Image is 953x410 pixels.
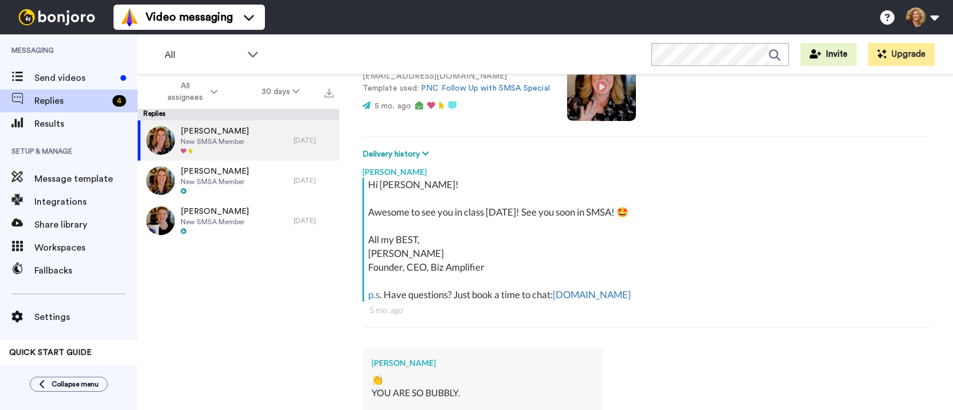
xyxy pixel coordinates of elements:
[294,136,334,145] div: [DATE]
[52,380,99,389] span: Collapse menu
[181,217,249,227] span: New SMSA Member
[181,177,249,186] span: New SMSA Member
[240,81,322,102] button: 30 days
[146,126,175,155] img: e851ebf9-4457-4502-9836-916f6cb29fce-thumb.jpg
[362,161,930,178] div: [PERSON_NAME]
[372,357,593,369] div: [PERSON_NAME]
[140,76,240,108] button: All assignees
[372,373,593,386] div: 👏
[30,377,108,392] button: Collapse menu
[138,120,339,161] a: [PERSON_NAME]New SMSA Member[DATE]
[369,304,923,316] div: 5 mo. ago
[34,218,138,232] span: Share library
[112,95,126,107] div: 4
[34,117,138,131] span: Results
[146,166,175,195] img: c3922ee9-56b4-4c2e-a0a6-38e6d604b670-thumb.jpg
[181,206,249,217] span: [PERSON_NAME]
[800,43,857,66] button: Invite
[120,8,139,26] img: vm-color.svg
[181,166,249,177] span: [PERSON_NAME]
[362,71,550,95] p: [EMAIL_ADDRESS][DOMAIN_NAME] Template used:
[321,83,337,100] button: Export all results that match these filters now.
[181,137,249,146] span: New SMSA Member
[146,206,175,235] img: a8309039-226b-4d31-a94d-9d59896e70c5-thumb.jpg
[9,349,92,357] span: QUICK START GUIDE
[162,80,208,103] span: All assignees
[138,109,339,120] div: Replies
[294,216,334,225] div: [DATE]
[374,102,411,110] span: 5 mo. ago
[34,310,138,324] span: Settings
[165,48,241,62] span: All
[146,9,233,25] span: Video messaging
[34,172,138,186] span: Message template
[14,9,100,25] img: bj-logo-header-white.svg
[553,288,631,300] a: [DOMAIN_NAME]
[34,264,138,278] span: Fallbacks
[138,201,339,241] a: [PERSON_NAME]New SMSA Member[DATE]
[34,241,138,255] span: Workspaces
[34,71,116,85] span: Send videos
[34,94,108,108] span: Replies
[362,148,432,161] button: Delivery history
[9,363,27,372] span: 100%
[368,178,927,302] div: Hi [PERSON_NAME]! Awesome to see you in class [DATE]! See you soon in SMSA! 🤩 All my BEST, [PERSO...
[34,195,138,209] span: Integrations
[421,84,549,92] a: PNC Follow Up with SMSA Special
[868,43,935,66] button: Upgrade
[294,176,334,185] div: [DATE]
[138,161,339,201] a: [PERSON_NAME]New SMSA Member[DATE]
[325,88,334,97] img: export.svg
[181,126,249,137] span: [PERSON_NAME]
[368,288,380,300] a: p.s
